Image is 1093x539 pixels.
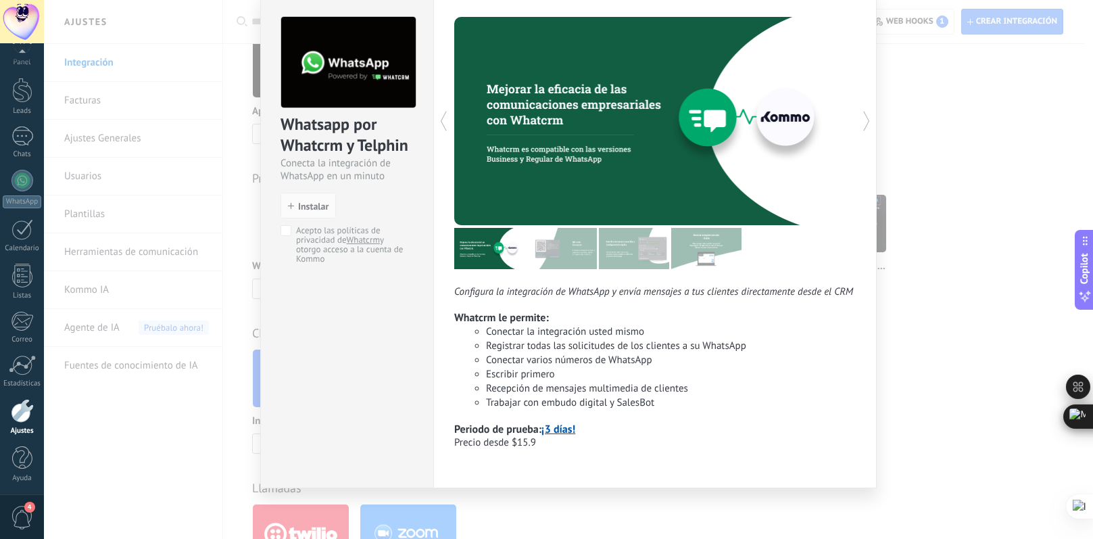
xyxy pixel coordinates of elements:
span: 4 [24,502,35,513]
img: logo_main.png [281,17,416,108]
div: Correo [3,335,42,344]
div: Acepto las políticas de privacidad de Whatcrm y otorgo acceso a la cuenta de Kommo [296,226,409,264]
a: ¡3 días! [541,423,575,436]
div: Conecta la integración de WhatsApp en un minuto [281,157,414,183]
li: Escribir primero [486,367,856,381]
div: Whatsapp por Whatcrm y Telphin [281,114,414,157]
span: Instalar [298,202,329,211]
li: Conectar varios números de WhatsApp [486,353,856,367]
div: Leads [3,107,42,116]
div: Whatcrm le permite: [454,311,856,325]
div: WhatsApp [3,195,41,208]
img: tour_image_f6a66a892ec9960848c326892fbcf866.png [454,228,525,269]
p: Configura la integración de WhatsApp y envía mensajes a tus clientes directamente desde el CRM [454,285,856,298]
img: tour_image_ca42c073a12554c43e167c0a20a90af0.jpg [599,228,669,269]
img: tour_image_15e73669b59ccb1fff01f939889cef97.png [671,228,742,269]
div: Chats [3,150,42,159]
span: Copilot [1078,253,1092,284]
button: Instalar [281,193,336,218]
li: Conectar la integración usted mismo [486,325,856,339]
div: Ajustes [3,427,42,436]
div: Calendario [3,244,42,253]
div: Estadísticas [3,379,42,388]
p: Periodo de prueba: [454,423,856,436]
li: Recepción de mensajes multimedia de clientes [486,381,856,396]
span: Acepto las políticas de privacidad de y otorgo acceso a la cuenta de Kommo [296,226,409,264]
li: Trabajar con embudo digital y SalesBot [486,396,856,410]
a: Whatcrm [347,234,380,245]
div: Ayuda [3,474,42,483]
div: Listas [3,291,42,300]
img: tour_image_e4215b940063ca3f92049fd792d3748e.jpg [527,228,597,269]
p: Precio desde $15.9 [454,436,856,449]
li: Registrar todas las solicitudes de los clientes a su WhatsApp [486,339,856,353]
